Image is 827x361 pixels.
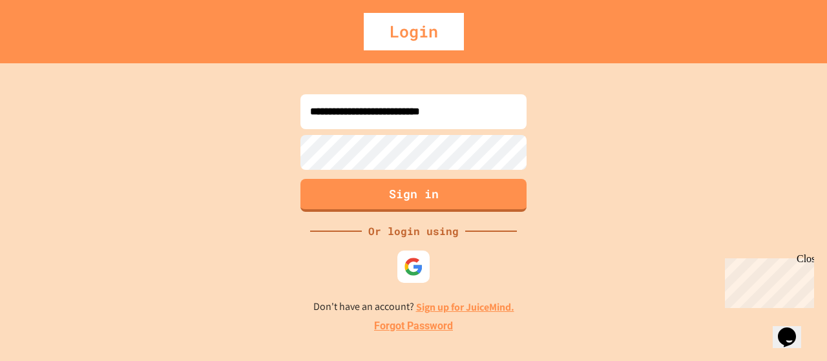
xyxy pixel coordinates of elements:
[720,253,814,308] iframe: chat widget
[364,13,464,50] div: Login
[5,5,89,82] div: Chat with us now!Close
[416,300,514,314] a: Sign up for JuiceMind.
[313,299,514,315] p: Don't have an account?
[773,309,814,348] iframe: chat widget
[374,318,453,334] a: Forgot Password
[362,223,465,239] div: Or login using
[404,257,423,276] img: google-icon.svg
[300,179,527,212] button: Sign in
